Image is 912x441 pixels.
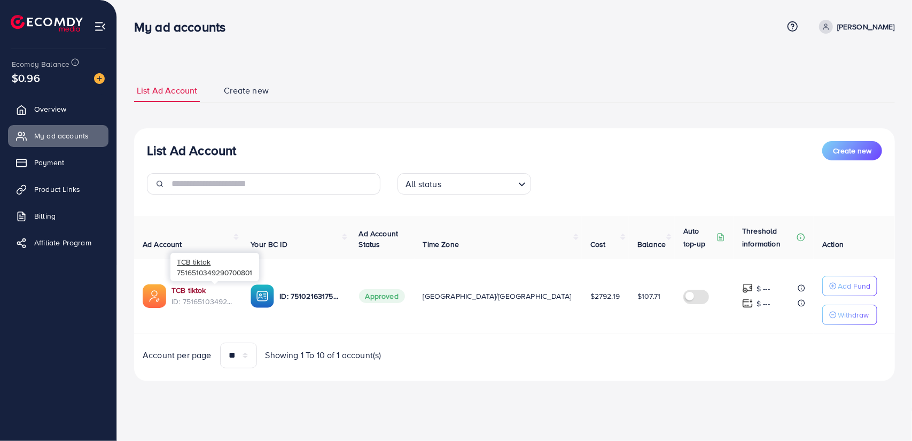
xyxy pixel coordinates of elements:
span: Approved [359,289,405,303]
button: Create new [822,141,882,160]
h3: My ad accounts [134,19,234,35]
input: Search for option [445,174,514,192]
span: Billing [34,211,56,221]
span: Product Links [34,184,80,195]
span: Action [822,239,844,250]
span: Your BC ID [251,239,287,250]
div: 7516510349290700801 [170,253,259,281]
span: [GEOGRAPHIC_DATA]/[GEOGRAPHIC_DATA] [423,291,572,301]
p: Auto top-up [683,225,714,250]
a: Affiliate Program [8,232,108,253]
img: ic-ba-acc.ded83a64.svg [251,284,274,308]
span: Showing 1 To 10 of 1 account(s) [266,349,381,361]
span: List Ad Account [137,84,197,97]
span: Account per page [143,349,212,361]
span: Time Zone [423,239,459,250]
a: [PERSON_NAME] [815,20,895,34]
img: menu [94,20,106,33]
p: Threshold information [742,225,794,250]
div: Search for option [397,173,531,195]
span: $107.71 [637,291,660,301]
img: ic-ads-acc.e4c84228.svg [143,284,166,308]
p: $ --- [757,297,770,310]
img: image [94,73,105,84]
span: Balance [637,239,666,250]
span: Ad Account Status [359,228,399,250]
a: Overview [8,98,108,120]
span: $2792.19 [590,291,620,301]
span: My ad accounts [34,130,89,141]
a: My ad accounts [8,125,108,146]
p: [PERSON_NAME] [837,20,895,33]
iframe: Chat [867,393,904,433]
p: Withdraw [838,308,869,321]
span: Ad Account [143,239,182,250]
span: TCB tiktok [177,257,211,267]
p: ID: 7510216317522165767 [279,290,341,303]
a: TCB tiktok [172,285,206,296]
a: Product Links [8,179,108,200]
span: Create new [833,145,871,156]
img: top-up amount [742,283,753,294]
span: ID: 7516510349290700801 [172,296,233,307]
span: Ecomdy Balance [12,59,69,69]
span: Create new [224,84,269,97]
p: Add Fund [838,280,870,292]
span: Cost [590,239,606,250]
a: Billing [8,205,108,227]
span: Affiliate Program [34,237,91,248]
img: logo [11,15,83,32]
button: Add Fund [822,276,877,296]
span: Payment [34,157,64,168]
button: Withdraw [822,305,877,325]
span: All status [403,176,443,192]
span: $0.96 [12,70,40,86]
h3: List Ad Account [147,143,236,158]
a: Payment [8,152,108,173]
p: $ --- [757,282,770,295]
span: Overview [34,104,66,114]
img: top-up amount [742,298,753,309]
